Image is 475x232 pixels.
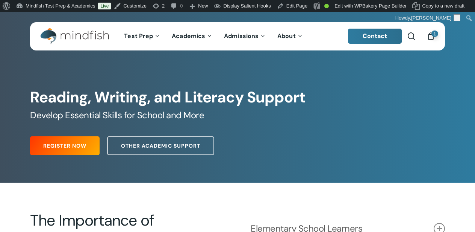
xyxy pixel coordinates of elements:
[121,142,200,150] span: Other Academic Support
[348,29,402,44] a: Contact
[172,32,205,40] span: Academics
[118,33,166,40] a: Test Prep
[30,22,445,50] header: Main Menu
[393,12,463,24] a: Howdy,
[30,109,445,121] h5: Develop Essential Skills for School and More
[224,32,259,40] span: Admissions
[324,4,329,8] div: Good
[98,3,111,9] a: Live
[363,32,387,40] span: Contact
[425,182,464,221] iframe: Chatbot
[30,136,100,155] a: Register Now
[166,33,218,40] a: Academics
[107,136,214,155] a: Other Academic Support
[43,142,86,150] span: Register Now
[272,33,309,40] a: About
[30,89,445,107] h1: Reading, Writing, and Literacy Support
[427,32,435,40] a: Cart
[411,15,451,21] span: [PERSON_NAME]
[431,31,438,37] span: 1
[124,32,153,40] span: Test Prep
[118,22,309,50] nav: Main Menu
[218,33,272,40] a: Admissions
[277,32,296,40] span: About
